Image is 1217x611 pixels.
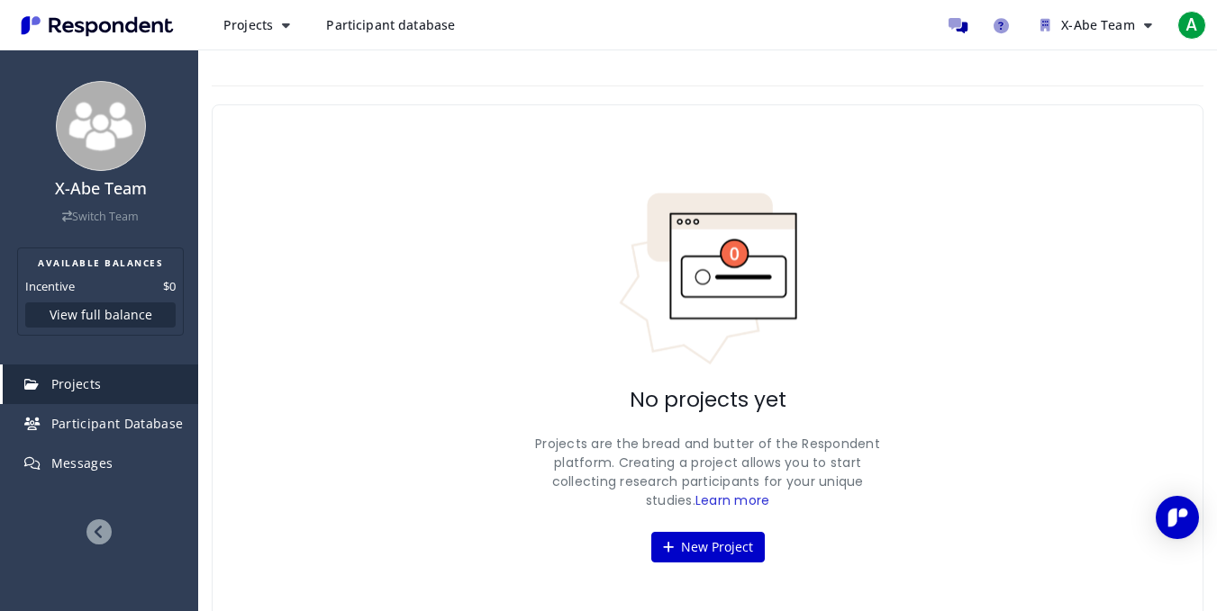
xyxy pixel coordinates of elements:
section: Balance summary [17,247,184,336]
a: Message participants [940,7,976,43]
p: Projects are the bread and butter of the Respondent platform. Creating a project allows you to st... [528,435,888,510]
span: Participant Database [51,415,184,432]
span: X-Abe Team [1061,16,1134,33]
a: Help and support [983,7,1019,43]
h2: No projects yet [630,388,786,413]
button: View full balance [25,302,176,328]
a: Switch Team [62,209,139,224]
button: A [1174,9,1210,41]
img: Respondent [14,11,180,40]
button: Projects [209,9,304,41]
img: No projects indicator [618,192,798,366]
div: Open Intercom Messenger [1156,496,1199,539]
h2: AVAILABLE BALANCES [25,256,176,270]
h4: X-Abe Team [12,180,189,198]
span: Projects [223,16,273,33]
span: A [1177,11,1206,40]
span: Participant database [326,16,455,33]
button: New Project [651,532,765,562]
dd: $0 [163,277,176,295]
button: X-Abe Team [1026,9,1167,41]
span: Projects [51,375,102,392]
img: team_avatar_256.png [56,81,146,171]
dt: Incentive [25,277,75,295]
a: Participant database [312,9,469,41]
span: Messages [51,454,114,472]
a: Learn more [695,491,770,509]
